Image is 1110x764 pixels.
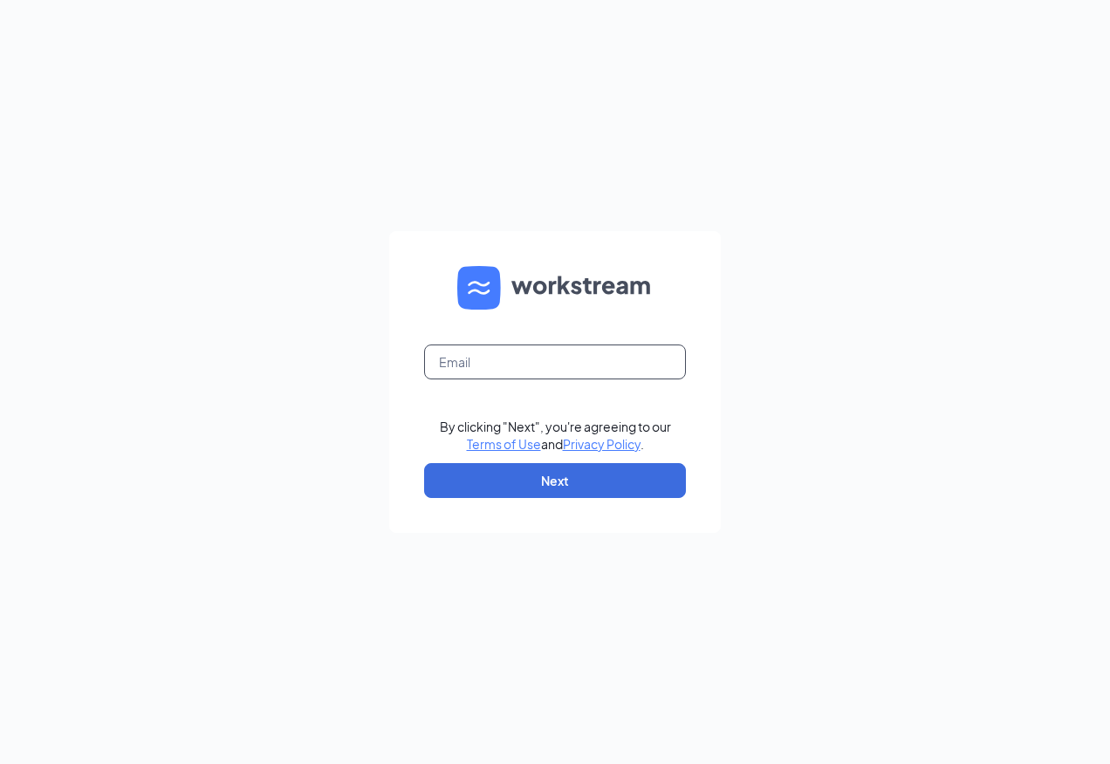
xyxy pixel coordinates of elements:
[457,266,653,310] img: WS logo and Workstream text
[424,463,686,498] button: Next
[440,418,671,453] div: By clicking "Next", you're agreeing to our and .
[563,436,641,452] a: Privacy Policy
[467,436,541,452] a: Terms of Use
[424,344,686,379] input: Email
